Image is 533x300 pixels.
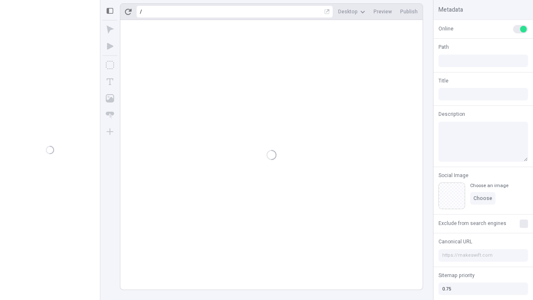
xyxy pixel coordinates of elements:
[102,107,117,122] button: Button
[102,74,117,89] button: Text
[470,192,496,205] button: Choose
[438,249,528,262] input: https://makeswift.com
[473,195,492,202] span: Choose
[438,172,468,179] span: Social Image
[438,238,472,245] span: Canonical URL
[438,77,448,85] span: Title
[438,25,453,32] span: Online
[438,220,506,227] span: Exclude from search engines
[338,8,358,15] span: Desktop
[400,8,418,15] span: Publish
[438,110,465,118] span: Description
[102,91,117,106] button: Image
[470,182,508,189] div: Choose an image
[438,272,475,279] span: Sitemap priority
[374,8,392,15] span: Preview
[397,5,421,18] button: Publish
[370,5,395,18] button: Preview
[102,57,117,72] button: Box
[140,8,142,15] div: /
[335,5,369,18] button: Desktop
[438,43,449,51] span: Path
